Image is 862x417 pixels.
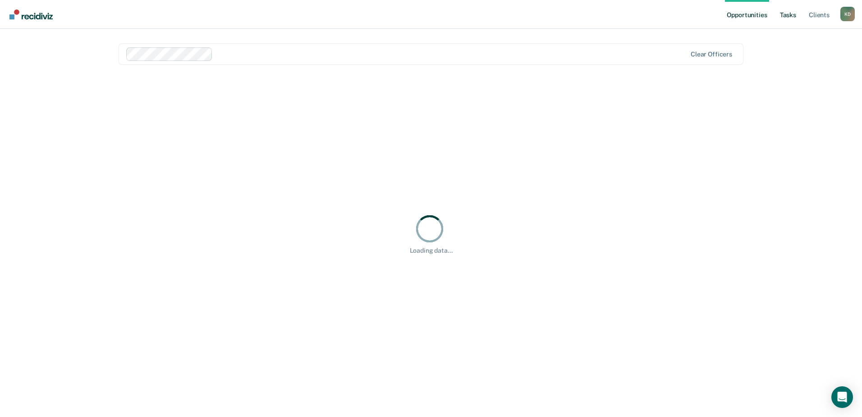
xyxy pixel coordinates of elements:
[831,386,853,408] div: Open Intercom Messenger
[691,51,732,58] div: Clear officers
[9,9,53,19] img: Recidiviz
[410,247,453,255] div: Loading data...
[840,7,855,21] div: K D
[840,7,855,21] button: Profile dropdown button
